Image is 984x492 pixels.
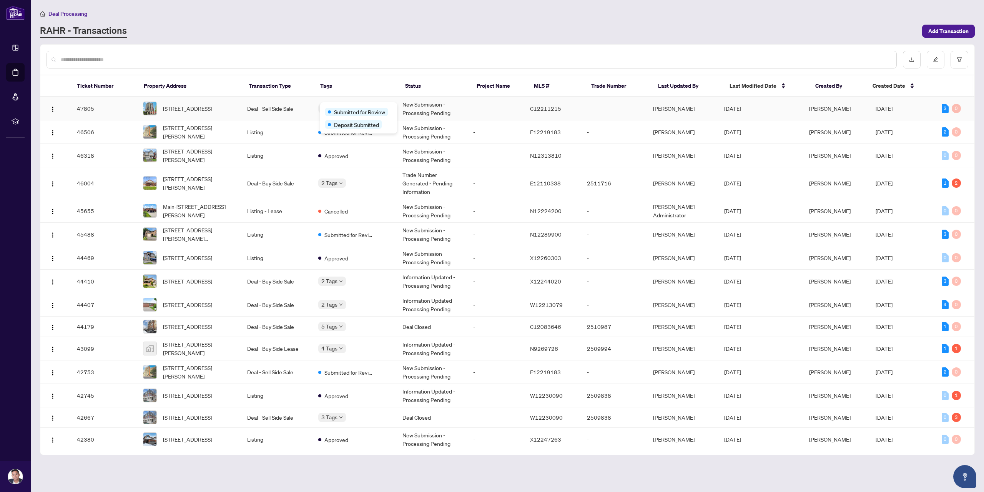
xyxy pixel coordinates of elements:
[724,231,741,238] span: [DATE]
[241,360,312,384] td: Deal - Sell Side Sale
[876,301,893,308] span: [DATE]
[47,252,59,264] button: Logo
[647,246,718,270] td: [PERSON_NAME]
[876,128,893,135] span: [DATE]
[809,180,851,187] span: [PERSON_NAME]
[647,97,718,120] td: [PERSON_NAME]
[724,414,741,421] span: [DATE]
[647,293,718,317] td: [PERSON_NAME]
[467,120,524,144] td: -
[467,360,524,384] td: -
[467,407,524,428] td: -
[809,345,851,352] span: [PERSON_NAME]
[396,144,467,167] td: New Submission - Processing Pending
[241,293,312,317] td: Deal - Buy Side Sale
[876,278,893,285] span: [DATE]
[163,123,235,140] span: [STREET_ADDRESS][PERSON_NAME]
[809,392,851,399] span: [PERSON_NAME]
[334,108,385,116] span: Submitted for Review
[530,436,561,443] span: X12247263
[50,130,56,136] img: Logo
[467,144,524,167] td: -
[876,323,893,330] span: [DATE]
[581,337,647,360] td: 2509994
[952,435,961,444] div: 0
[647,428,718,451] td: [PERSON_NAME]
[951,51,968,68] button: filter
[50,302,56,309] img: Logo
[50,208,56,215] img: Logo
[163,322,212,331] span: [STREET_ADDRESS]
[724,301,741,308] span: [DATE]
[528,75,585,97] th: MLS #
[143,228,156,241] img: thumbnail-img
[724,392,741,399] span: [DATE]
[71,270,137,293] td: 44410
[324,230,374,239] span: Submitted for Review
[321,300,337,309] span: 2 Tags
[339,415,343,419] span: down
[50,324,56,330] img: Logo
[809,414,851,421] span: [PERSON_NAME]
[928,25,969,37] span: Add Transaction
[470,75,528,97] th: Project Name
[241,384,312,407] td: Listing
[143,275,156,288] img: thumbnail-img
[339,325,343,329] span: down
[321,344,337,353] span: 4 Tags
[730,82,776,90] span: Last Modified Date
[942,151,949,160] div: 0
[952,391,961,400] div: 1
[8,469,23,484] img: Profile Icon
[396,120,467,144] td: New Submission - Processing Pending
[876,231,893,238] span: [DATE]
[647,407,718,428] td: [PERSON_NAME]
[396,360,467,384] td: New Submission - Processing Pending
[71,428,137,451] td: 42380
[530,301,563,308] span: W12213079
[652,75,723,97] th: Last Updated By
[809,369,851,375] span: [PERSON_NAME]
[163,364,235,380] span: [STREET_ADDRESS][PERSON_NAME]
[647,384,718,407] td: [PERSON_NAME]
[241,199,312,223] td: Listing - Lease
[50,255,56,262] img: Logo
[876,414,893,421] span: [DATE]
[241,407,312,428] td: Deal - Sell Side Sale
[241,428,312,451] td: Listing
[50,437,56,443] img: Logo
[324,368,374,377] span: Submitted for Review
[321,277,337,285] span: 2 Tags
[876,105,893,112] span: [DATE]
[241,144,312,167] td: Listing
[324,152,348,160] span: Approved
[927,51,944,68] button: edit
[71,144,137,167] td: 46318
[876,345,893,352] span: [DATE]
[50,181,56,187] img: Logo
[324,392,348,400] span: Approved
[942,277,949,286] div: 3
[876,436,893,443] span: [DATE]
[809,207,851,214] span: [PERSON_NAME]
[724,207,741,214] span: [DATE]
[942,127,949,137] div: 2
[809,105,851,112] span: [PERSON_NAME]
[647,167,718,199] td: [PERSON_NAME]
[942,206,949,215] div: 0
[809,75,866,97] th: Created By
[241,246,312,270] td: Listing
[647,337,718,360] td: [PERSON_NAME]
[952,230,961,239] div: 0
[809,436,851,443] span: [PERSON_NAME]
[467,199,524,223] td: -
[163,226,235,243] span: [STREET_ADDRESS][PERSON_NAME][PERSON_NAME]
[339,347,343,350] span: down
[530,152,562,159] span: N12313810
[809,128,851,135] span: [PERSON_NAME]
[530,207,562,214] span: N12224200
[71,293,137,317] td: 44407
[40,24,127,38] a: RAHR - Transactions
[47,320,59,333] button: Logo
[724,369,741,375] span: [DATE]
